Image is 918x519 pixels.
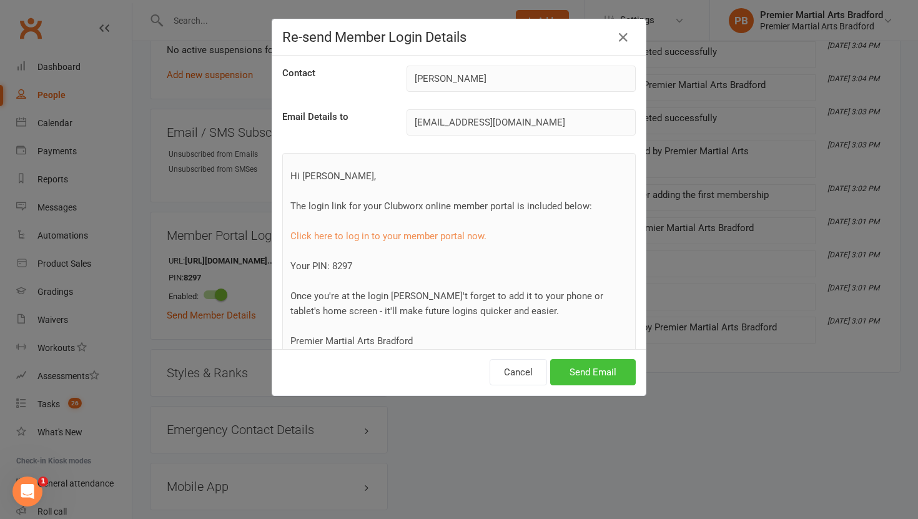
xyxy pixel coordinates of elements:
[290,171,376,182] span: Hi [PERSON_NAME],
[290,230,486,242] a: Click here to log in to your member portal now.
[550,359,636,385] button: Send Email
[290,260,352,272] span: Your PIN: 8297
[12,477,42,507] iframe: Intercom live chat
[290,290,603,317] span: Once you're at the login [PERSON_NAME]'t forget to add it to your phone or tablet's home screen -...
[38,477,48,487] span: 1
[290,335,413,347] span: Premier Martial Arts Bradford
[613,27,633,47] button: Close
[290,200,592,212] span: The login link for your Clubworx online member portal is included below:
[490,359,547,385] button: Cancel
[282,109,348,124] label: Email Details to
[282,29,636,45] h4: Re-send Member Login Details
[282,66,315,81] label: Contact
